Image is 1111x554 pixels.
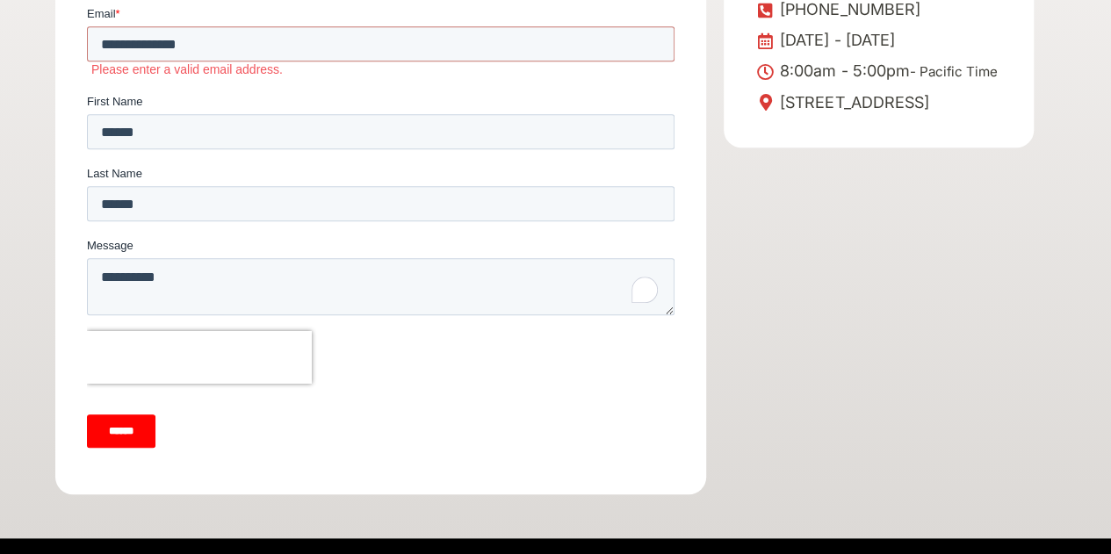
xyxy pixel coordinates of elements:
[776,27,894,54] span: [DATE] - [DATE]
[87,5,675,463] iframe: Form 0
[776,58,997,85] span: 8:00am - 5:00pm
[776,90,928,116] span: [STREET_ADDRESS]
[909,63,997,80] span: - Pacific Time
